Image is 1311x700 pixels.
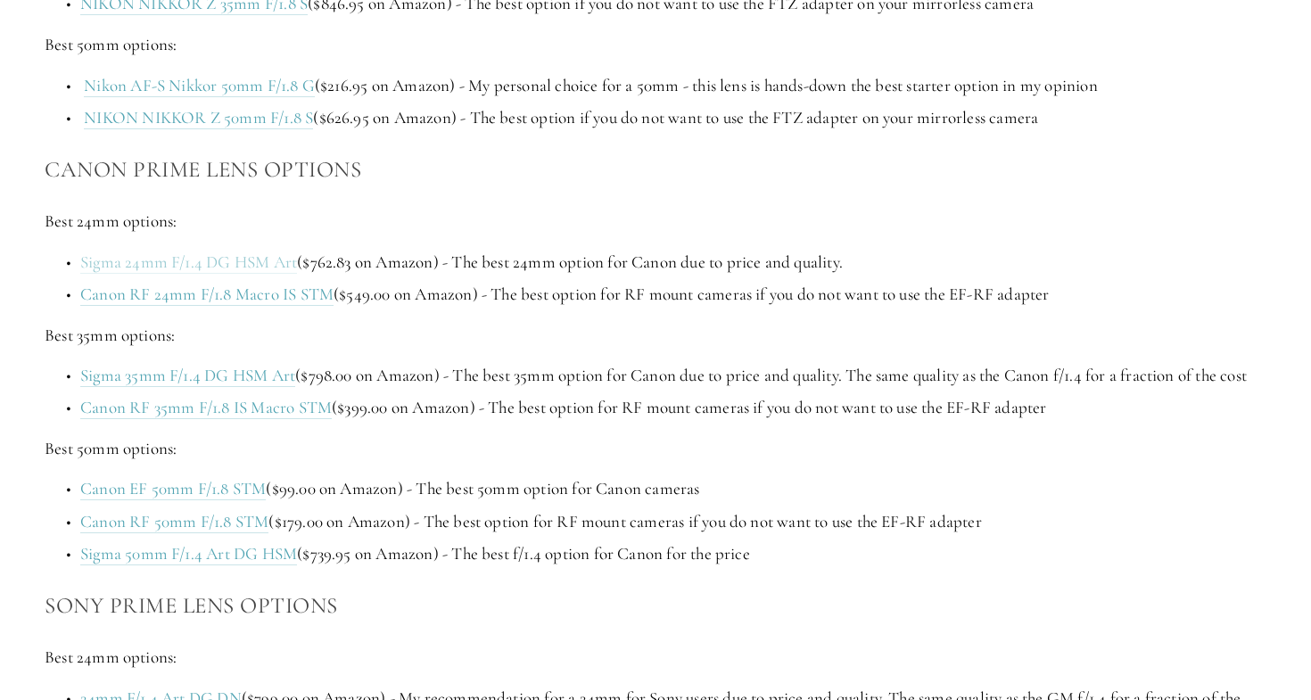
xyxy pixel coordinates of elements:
a: NIKON NIKKOR Z 50mm F/1.8 S [84,107,313,129]
p: Best 35mm options: [45,324,1266,348]
h3: Canon Prime Lens Options [45,152,1266,187]
a: Canon RF 50mm F/1.8 STM [80,511,268,533]
p: ($399.00 on Amazon) - The best option for RF mount cameras if you do not want to use the EF-RF ad... [80,396,1266,420]
p: Best 50mm options: [45,437,1266,461]
p: ($762.83 on Amazon) - The best 24mm option for Canon due to price and quality. [80,251,1266,275]
a: Nikon AF-S Nikkor 50mm F/1.8 G [84,75,315,97]
a: Canon RF 24mm F/1.8 Macro IS STM [80,284,334,306]
a: Sigma 50mm F/1.4 Art DG HSM [80,543,297,565]
p: ($99.00 on Amazon) - The best 50mm option for Canon cameras [80,477,1266,501]
p: Best 50mm options: [45,33,1266,57]
p: ($179.00 on Amazon) - The best option for RF mount cameras if you do not want to use the EF-RF ad... [80,510,1266,534]
h3: Sony Prime Lens Options [45,588,1266,623]
p: ($798.00 on Amazon) - The best 35mm option for Canon due to price and quality. The same quality a... [80,364,1266,388]
p: ($739.95 on Amazon) - The best f/1.4 option for Canon for the price [80,542,1266,566]
p: ($216.95 on Amazon) - My personal choice for a 50mm - this lens is hands-down the best starter op... [80,74,1266,98]
p: ($626.95 on Amazon) - The best option if you do not want to use the FTZ adapter on your mirrorles... [80,106,1266,130]
a: Canon EF 50mm F/1.8 STM [80,478,266,500]
a: Sigma 24mm F/1.4 DG HSM Art [80,251,297,274]
p: ($549.00 on Amazon) - The best option for RF mount cameras if you do not want to use the EF-RF ad... [80,283,1266,307]
p: Best 24mm options: [45,646,1266,670]
a: Canon RF 35mm F/1.8 IS Macro STM [80,397,332,419]
p: Best 24mm options: [45,210,1266,234]
a: Sigma 35mm F/1.4 DG HSM Art [80,365,295,387]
